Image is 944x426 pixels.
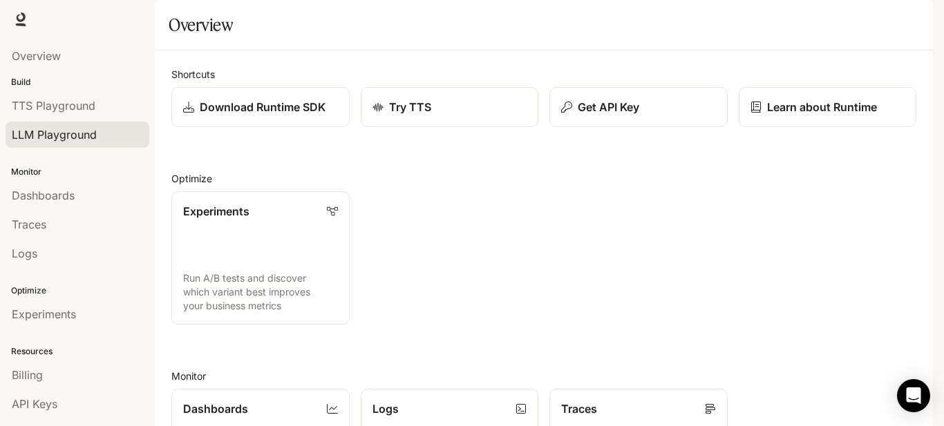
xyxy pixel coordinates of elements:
[169,11,233,39] h1: Overview
[549,87,728,127] button: Get API Key
[183,203,249,220] p: Experiments
[897,379,930,412] div: Open Intercom Messenger
[372,400,399,417] p: Logs
[389,99,431,115] p: Try TTS
[361,87,539,127] a: Try TTS
[171,191,350,325] a: ExperimentsRun A/B tests and discover which variant best improves your business metrics
[767,99,877,115] p: Learn about Runtime
[200,99,325,115] p: Download Runtime SDK
[171,87,350,127] a: Download Runtime SDK
[183,400,248,417] p: Dashboards
[171,67,916,81] h2: Shortcuts
[183,271,338,313] p: Run A/B tests and discover which variant best improves your business metrics
[578,99,639,115] p: Get API Key
[739,87,917,127] a: Learn about Runtime
[561,400,597,417] p: Traces
[171,171,916,186] h2: Optimize
[171,369,916,383] h2: Monitor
